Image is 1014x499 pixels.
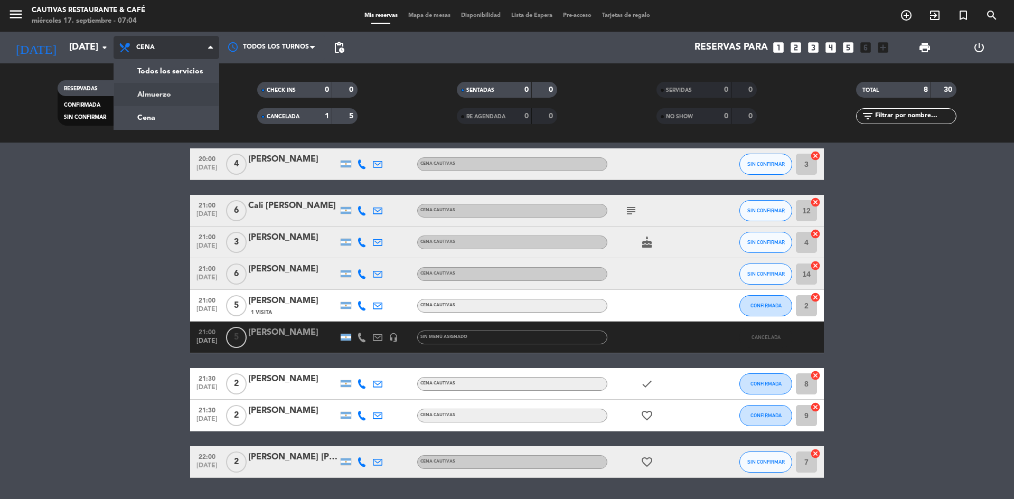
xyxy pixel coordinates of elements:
[810,197,821,208] i: cancel
[876,41,890,54] i: add_box
[333,41,345,54] span: pending_actions
[666,114,693,119] span: NO SHOW
[8,36,64,59] i: [DATE]
[226,373,247,394] span: 2
[739,154,792,175] button: SIN CONFIRMAR
[248,372,338,386] div: [PERSON_NAME]
[420,162,455,166] span: Cena Cautivas
[389,333,398,342] i: headset_mic
[558,13,597,18] span: Pre-acceso
[325,86,329,93] strong: 0
[456,13,506,18] span: Disponibilidad
[8,6,24,26] button: menu
[466,88,494,93] span: SENTADAS
[900,9,913,22] i: add_circle_outline
[420,208,455,212] span: Cena Cautivas
[194,372,220,384] span: 21:30
[359,13,403,18] span: Mis reservas
[928,9,941,22] i: exit_to_app
[248,326,338,340] div: [PERSON_NAME]
[248,404,338,418] div: [PERSON_NAME]
[98,41,111,54] i: arrow_drop_down
[739,295,792,316] button: CONFIRMADA
[248,450,338,464] div: [PERSON_NAME] [PERSON_NAME]
[194,337,220,350] span: [DATE]
[420,459,455,464] span: Cena Cautivas
[226,154,247,175] span: 4
[420,271,455,276] span: Cena Cautivas
[739,232,792,253] button: SIN CONFIRMAR
[32,5,145,16] div: Cautivas Restaurante & Café
[861,110,874,123] i: filter_list
[748,86,755,93] strong: 0
[248,262,338,276] div: [PERSON_NAME]
[349,86,355,93] strong: 0
[194,230,220,242] span: 21:00
[420,303,455,307] span: Cena Cautivas
[810,402,821,412] i: cancel
[810,292,821,303] i: cancel
[420,335,467,339] span: Sin menú asignado
[506,13,558,18] span: Lista de Espera
[874,110,956,122] input: Filtrar por nombre...
[248,199,338,213] div: Cali [PERSON_NAME]
[772,41,785,54] i: looks_one
[810,260,821,271] i: cancel
[267,88,296,93] span: CHECK INS
[226,232,247,253] span: 3
[739,327,792,348] button: CANCELADA
[750,303,782,308] span: CONFIRMADA
[985,9,998,22] i: search
[226,451,247,473] span: 2
[841,41,855,54] i: looks_5
[549,86,555,93] strong: 0
[194,164,220,176] span: [DATE]
[806,41,820,54] i: looks_3
[349,112,355,120] strong: 5
[64,115,106,120] span: SIN CONFIRMAR
[957,9,970,22] i: turned_in_not
[194,416,220,428] span: [DATE]
[248,153,338,166] div: [PERSON_NAME]
[420,381,455,385] span: Cena Cautivas
[747,271,785,277] span: SIN CONFIRMAR
[194,294,220,306] span: 21:00
[747,208,785,213] span: SIN CONFIRMAR
[549,112,555,120] strong: 0
[194,262,220,274] span: 21:00
[325,112,329,120] strong: 1
[114,83,219,106] a: Almuerzo
[226,327,247,348] span: 5
[924,86,928,93] strong: 8
[267,114,299,119] span: CANCELADA
[32,16,145,26] div: miércoles 17. septiembre - 07:04
[641,378,653,390] i: check
[748,112,755,120] strong: 0
[194,462,220,474] span: [DATE]
[739,373,792,394] button: CONFIRMADA
[810,150,821,161] i: cancel
[597,13,655,18] span: Tarjetas de regalo
[973,41,985,54] i: power_settings_new
[64,102,100,108] span: CONFIRMADA
[194,242,220,255] span: [DATE]
[747,161,785,167] span: SIN CONFIRMAR
[8,6,24,22] i: menu
[114,106,219,129] a: Cena
[420,413,455,417] span: Cena Cautivas
[248,231,338,244] div: [PERSON_NAME]
[752,334,781,340] span: CANCELADA
[194,306,220,318] span: [DATE]
[862,88,879,93] span: TOTAL
[524,86,529,93] strong: 0
[524,112,529,120] strong: 0
[952,32,1006,63] div: LOG OUT
[694,42,768,53] span: Reservas para
[625,204,637,217] i: subject
[226,295,247,316] span: 5
[194,274,220,286] span: [DATE]
[194,152,220,164] span: 20:00
[824,41,838,54] i: looks_4
[944,86,954,93] strong: 30
[114,60,219,83] a: Todos los servicios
